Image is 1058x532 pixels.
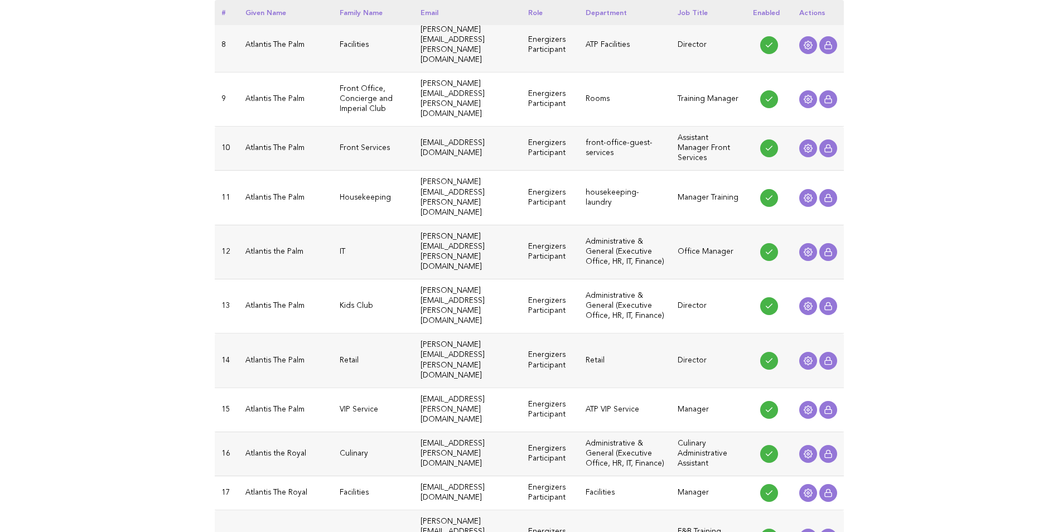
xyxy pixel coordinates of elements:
td: Atlantis The Palm [239,72,333,126]
td: VIP Service [333,388,414,432]
td: Energizers Participant [521,432,579,476]
td: Front Office, Concierge and Imperial Club [333,72,414,126]
td: Atlantis The Palm [239,388,333,432]
td: Energizers Participant [521,225,579,279]
td: Front Services [333,127,414,171]
td: Atlantis The Royal [239,476,333,510]
td: [PERSON_NAME][EMAIL_ADDRESS][PERSON_NAME][DOMAIN_NAME] [414,225,521,279]
td: Facilities [333,476,414,510]
td: [PERSON_NAME][EMAIL_ADDRESS][PERSON_NAME][DOMAIN_NAME] [414,171,521,225]
td: Director [671,18,746,72]
td: Director [671,279,746,333]
td: Facilities [579,476,671,510]
td: Atlantis The Palm [239,127,333,171]
td: [PERSON_NAME][EMAIL_ADDRESS][PERSON_NAME][DOMAIN_NAME] [414,72,521,126]
td: Administrative & General (Executive Office, HR, IT, Finance) [579,432,671,476]
td: Energizers Participant [521,127,579,171]
td: Energizers Participant [521,476,579,510]
td: 15 [215,388,239,432]
td: Atlantis the Palm [239,225,333,279]
td: housekeeping-laundry [579,171,671,225]
td: Energizers Participant [521,388,579,432]
td: Energizers Participant [521,279,579,333]
td: 12 [215,225,239,279]
td: Atlantis The Palm [239,279,333,333]
td: 8 [215,18,239,72]
td: [PERSON_NAME][EMAIL_ADDRESS][PERSON_NAME][DOMAIN_NAME] [414,18,521,72]
td: [EMAIL_ADDRESS][PERSON_NAME][DOMAIN_NAME] [414,432,521,476]
td: [EMAIL_ADDRESS][PERSON_NAME][DOMAIN_NAME] [414,388,521,432]
td: [EMAIL_ADDRESS][DOMAIN_NAME] [414,476,521,510]
td: 16 [215,432,239,476]
td: Administrative & General (Executive Office, HR, IT, Finance) [579,225,671,279]
td: Manager Training [671,171,746,225]
td: Atlantis the Royal [239,432,333,476]
td: 14 [215,333,239,388]
td: Housekeeping [333,171,414,225]
td: Manager [671,476,746,510]
td: [EMAIL_ADDRESS][DOMAIN_NAME] [414,127,521,171]
td: Director [671,333,746,388]
td: Assistant Manager Front Services [671,127,746,171]
td: Retail [579,333,671,388]
td: Atlantis The Palm [239,171,333,225]
td: Facilities [333,18,414,72]
td: ATP VIP Service [579,388,671,432]
td: front-office-guest-services [579,127,671,171]
td: [PERSON_NAME][EMAIL_ADDRESS][PERSON_NAME][DOMAIN_NAME] [414,333,521,388]
td: Administrative & General (Executive Office, HR, IT, Finance) [579,279,671,333]
td: Retail [333,333,414,388]
td: 10 [215,127,239,171]
td: Atlantis The Palm [239,333,333,388]
td: ATP Facilities [579,18,671,72]
td: Training Manager [671,72,746,126]
td: Rooms [579,72,671,126]
td: Energizers Participant [521,333,579,388]
td: 13 [215,279,239,333]
td: 11 [215,171,239,225]
td: 9 [215,72,239,126]
td: Atlantis The Palm [239,18,333,72]
td: Culinary Administrative Assistant [671,432,746,476]
td: [PERSON_NAME][EMAIL_ADDRESS][PERSON_NAME][DOMAIN_NAME] [414,279,521,333]
td: Culinary [333,432,414,476]
td: Energizers Participant [521,171,579,225]
td: 17 [215,476,239,510]
td: Manager [671,388,746,432]
td: Kids Club [333,279,414,333]
td: Energizers Participant [521,72,579,126]
td: IT [333,225,414,279]
td: Office Manager [671,225,746,279]
td: Energizers Participant [521,18,579,72]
